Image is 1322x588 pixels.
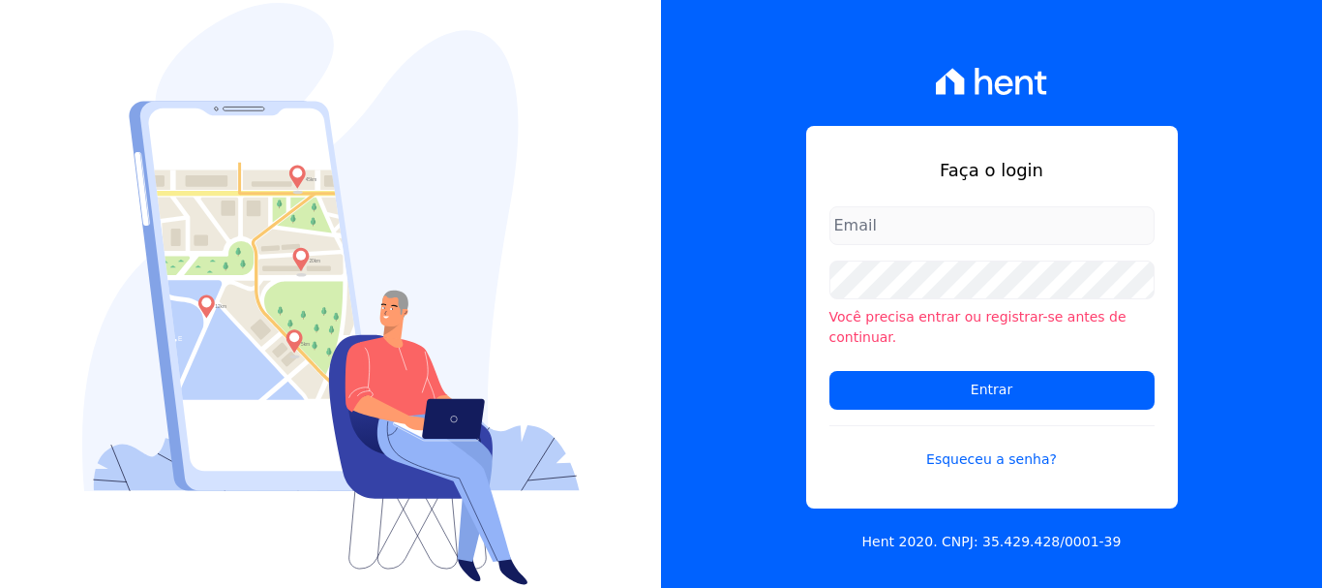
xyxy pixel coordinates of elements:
[829,307,1155,348] li: Você precisa entrar ou registrar-se antes de continuar.
[82,3,580,585] img: Login
[829,371,1155,410] input: Entrar
[829,157,1155,183] h1: Faça o login
[829,425,1155,470] a: Esqueceu a senha?
[829,206,1155,245] input: Email
[862,532,1122,552] p: Hent 2020. CNPJ: 35.429.428/0001-39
